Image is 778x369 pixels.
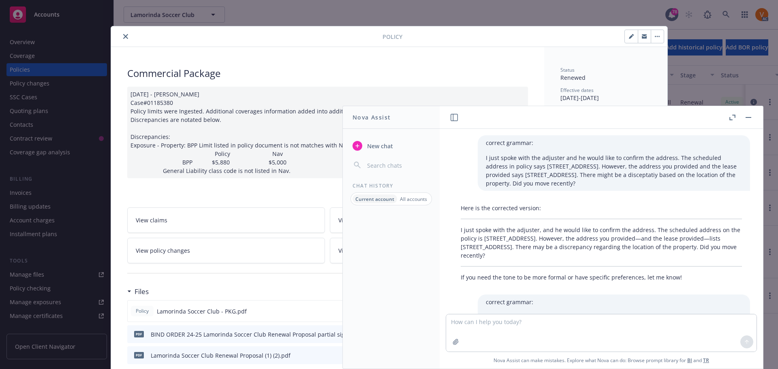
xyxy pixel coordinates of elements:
[486,298,742,306] p: correct grammar:
[127,87,528,178] div: [DATE] - [PERSON_NAME] Case#01185380 Policy limits were Ingested. Additional coverages informatio...
[136,216,167,224] span: View claims
[127,207,325,233] a: View claims
[461,204,742,212] p: Here is the corrected version:
[365,142,393,150] span: New chat
[560,87,651,102] div: [DATE] - [DATE]
[560,87,594,94] span: Effective dates
[121,32,130,41] button: close
[486,313,742,338] p: I can help out with this. I will reach out to the Travelers and let them know that the insured ha...
[136,246,190,255] span: View policy changes
[330,207,528,233] a: View scheduled items
[338,246,377,255] span: View coverage
[134,331,144,337] span: pdf
[353,113,391,122] h1: Nova Assist
[127,286,149,297] div: Files
[134,307,150,315] span: Policy
[383,32,402,41] span: Policy
[349,139,433,153] button: New chat
[343,182,440,189] div: Chat History
[486,154,742,188] p: I just spoke with the adjuster and he would like to confirm the address. The scheduled address in...
[560,74,586,81] span: Renewed
[127,238,325,263] a: View policy changes
[486,139,742,147] p: correct grammar:
[560,66,575,73] span: Status
[330,238,528,263] a: View coverage
[703,357,709,364] a: TR
[687,357,692,364] a: BI
[135,286,149,297] h3: Files
[461,226,742,260] p: I just spoke with the adjuster, and he would like to confirm the address. The scheduled address o...
[443,352,760,369] span: Nova Assist can make mistakes. Explore what Nova can do: Browse prompt library for and
[134,352,144,358] span: pdf
[461,273,742,282] p: If you need the tone to be more formal or have specific preferences, let me know!
[127,66,528,80] div: Commercial Package
[365,160,430,171] input: Search chats
[151,351,291,360] div: Lamorinda Soccer Club Renewal Proposal (1) (2).pdf
[400,196,427,203] p: All accounts
[338,216,398,224] span: View scheduled items
[151,330,366,339] div: BIND ORDER 24-25 Lamorinda Soccer Club Renewal Proposal partial signed.pdf
[157,307,247,316] span: Lamorinda Soccer Club - PKG.pdf
[355,196,394,203] p: Current account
